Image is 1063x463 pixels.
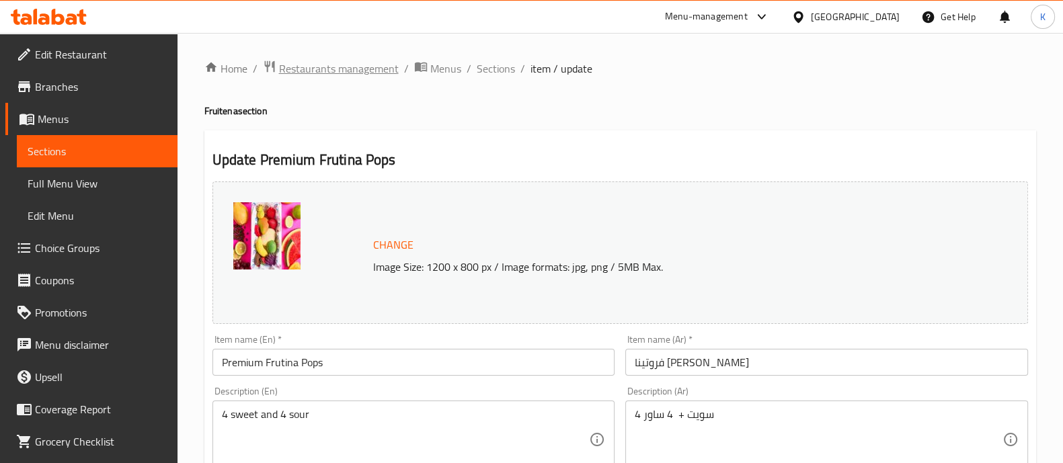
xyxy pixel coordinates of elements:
input: Enter name En [212,349,615,376]
a: Promotions [5,296,178,329]
nav: breadcrumb [204,60,1036,77]
a: Home [204,60,247,77]
a: Coupons [5,264,178,296]
span: K [1040,9,1046,24]
img: 14_piece638895111348435836.jpg [233,202,301,269]
span: Promotions [35,304,167,321]
span: Upsell [35,369,167,385]
span: Choice Groups [35,240,167,256]
span: Menu disclaimer [35,337,167,353]
a: Coverage Report [5,393,178,425]
li: / [467,60,471,77]
a: Sections [17,135,178,167]
input: Enter name Ar [625,349,1028,376]
a: Full Menu View [17,167,178,200]
a: Sections [477,60,515,77]
a: Upsell [5,361,178,393]
h2: Update Premium Frutina Pops [212,150,1028,170]
span: Coverage Report [35,401,167,417]
span: Menus [430,60,461,77]
span: Coupons [35,272,167,288]
span: Branches [35,79,167,95]
div: [GEOGRAPHIC_DATA] [811,9,900,24]
span: item / update [530,60,592,77]
a: Menu disclaimer [5,329,178,361]
span: Edit Restaurant [35,46,167,62]
span: Restaurants management [279,60,399,77]
h4: Fruitena section [204,104,1036,118]
a: Restaurants management [263,60,399,77]
a: Menus [414,60,461,77]
span: Sections [28,143,167,159]
a: Branches [5,71,178,103]
span: Grocery Checklist [35,433,167,450]
li: / [520,60,525,77]
a: Edit Restaurant [5,38,178,71]
a: Choice Groups [5,232,178,264]
span: Menus [38,111,167,127]
a: Edit Menu [17,200,178,232]
span: Change [373,235,414,255]
a: Grocery Checklist [5,425,178,458]
li: / [404,60,409,77]
button: Change [368,231,419,259]
span: Full Menu View [28,175,167,192]
p: Image Size: 1200 x 800 px / Image formats: jpg, png / 5MB Max. [368,259,949,275]
div: Menu-management [665,9,748,25]
a: Menus [5,103,178,135]
span: Edit Menu [28,208,167,224]
li: / [253,60,258,77]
